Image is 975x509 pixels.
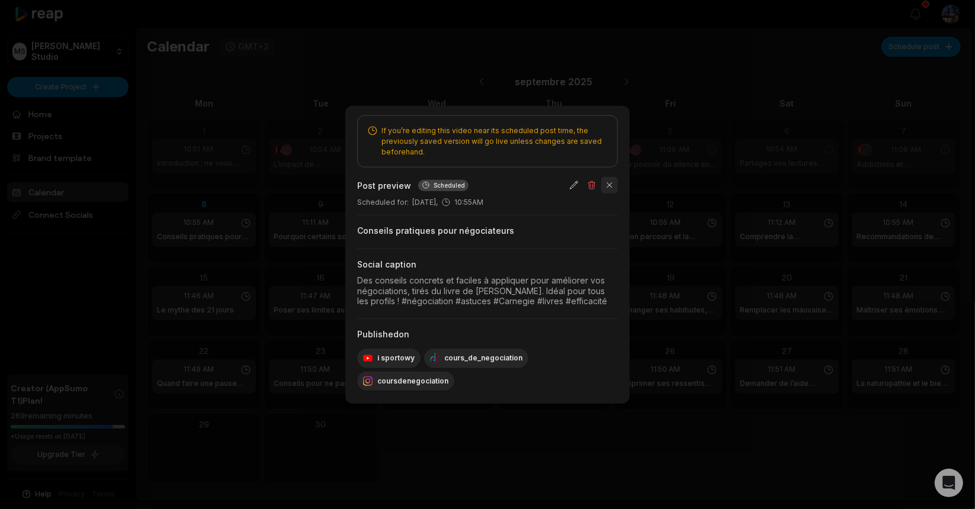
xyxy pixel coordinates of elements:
[357,371,454,390] div: coursdenegociation
[381,125,608,157] span: If you’re editing this video near its scheduled post time, the previously saved version will go l...
[434,181,465,189] span: Scheduled
[357,348,421,368] div: i sportowy
[357,328,618,340] div: Published on
[424,348,528,368] div: cours_de_negociation
[357,197,409,208] span: Scheduled for :
[357,275,618,307] div: Des conseils concrets et faciles à appliquer pour améliorer vos négociations, tirés du livre de [...
[357,179,411,191] h2: Post preview
[357,259,618,270] div: Social caption
[357,197,618,208] div: [DATE], 10:55AM
[357,225,618,237] div: Conseils pratiques pour négociateurs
